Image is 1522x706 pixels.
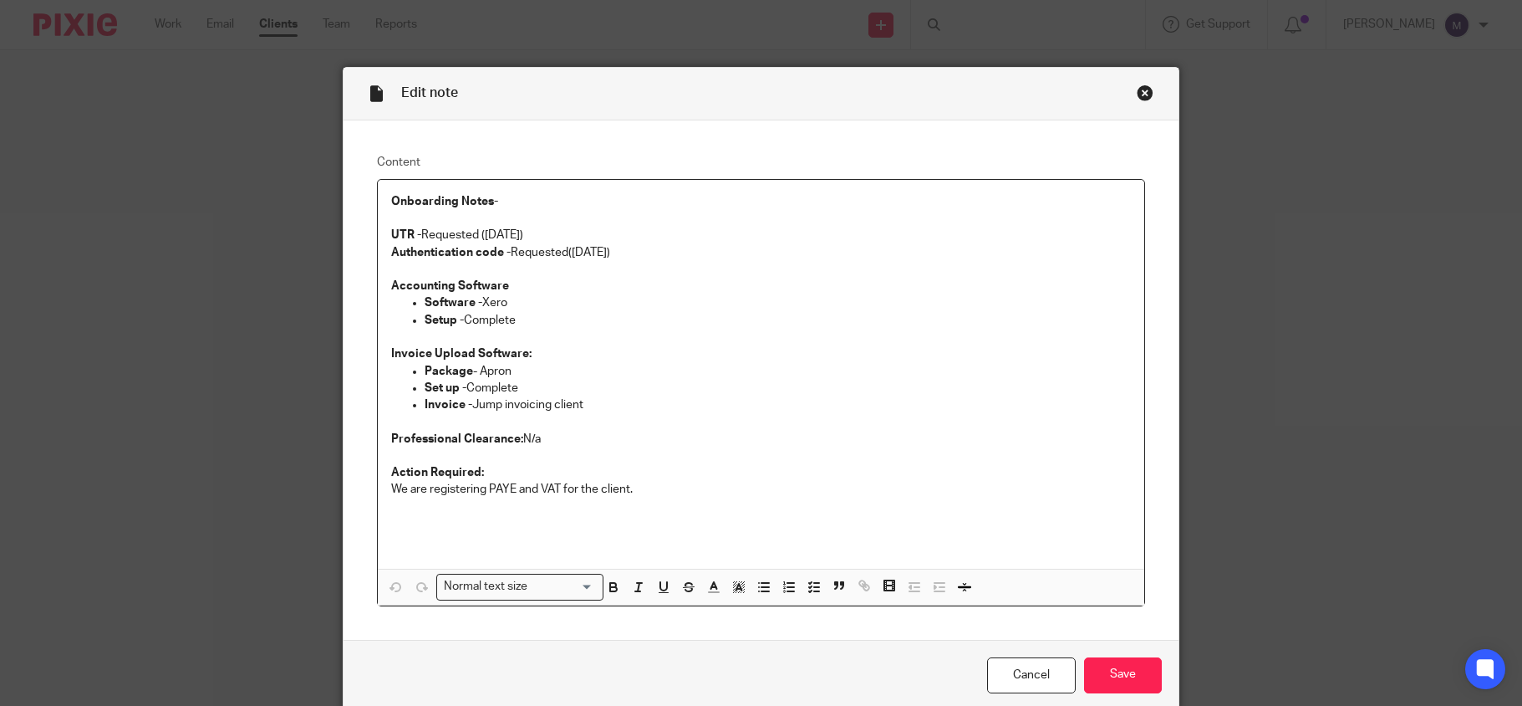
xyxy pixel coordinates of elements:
[391,433,523,445] strong: Professional Clearance:
[533,578,593,596] input: Search for option
[391,467,484,478] strong: Action Required:
[401,86,458,100] span: Edit note
[425,366,473,377] strong: Package
[425,363,1132,380] p: - Apron
[391,431,1132,448] p: N/a
[1084,657,1162,693] input: Save
[1137,84,1153,101] div: Close this dialog window
[425,294,1132,311] p: Xero
[987,657,1076,693] a: Cancel
[377,154,1146,171] label: Content
[391,244,1132,261] p: Requested([DATE])
[391,348,532,360] strong: Invoice Upload Software:
[391,481,1132,498] p: We are registering PAYE and VAT for the client.
[391,280,509,292] strong: Accounting Software
[436,574,603,600] div: Search for option
[425,396,1132,413] p: Jump invoicing client
[440,578,532,596] span: Normal text size
[391,227,1132,243] p: Requested ([DATE])
[425,380,1132,396] p: Complete
[425,399,472,411] strong: Invoice -
[391,229,421,241] strong: UTR -
[425,315,464,326] strong: Setup -
[391,196,498,207] strong: Onboarding Notes-
[425,382,466,394] strong: Set up -
[425,312,1132,329] p: Complete
[425,297,482,309] strong: Software -
[391,247,511,258] strong: Authentication code -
